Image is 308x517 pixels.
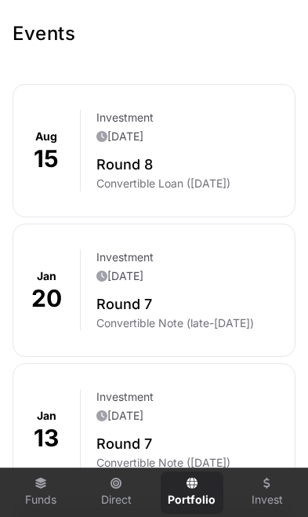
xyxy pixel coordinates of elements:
[35,129,57,144] p: Aug
[96,408,282,424] p: [DATE]
[31,284,62,312] p: 20
[85,471,147,514] a: Direct
[161,471,223,514] a: Portfolio
[96,268,282,284] p: [DATE]
[96,389,273,405] p: Investment
[37,268,56,284] p: Jan
[37,408,56,424] p: Jan
[96,110,273,126] p: Investment
[96,315,282,331] p: Convertible Note (late-[DATE])
[96,433,282,455] h2: Round 7
[96,455,282,471] p: Convertible Note ([DATE])
[34,424,59,452] p: 13
[230,442,308,517] iframe: Chat Widget
[96,129,282,144] p: [DATE]
[96,176,282,191] p: Convertible Loan ([DATE])
[96,249,273,265] p: Investment
[96,293,282,315] h2: Round 7
[96,154,282,176] h2: Round 8
[34,144,59,173] p: 15
[13,21,295,46] h1: Events
[9,471,72,514] a: Funds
